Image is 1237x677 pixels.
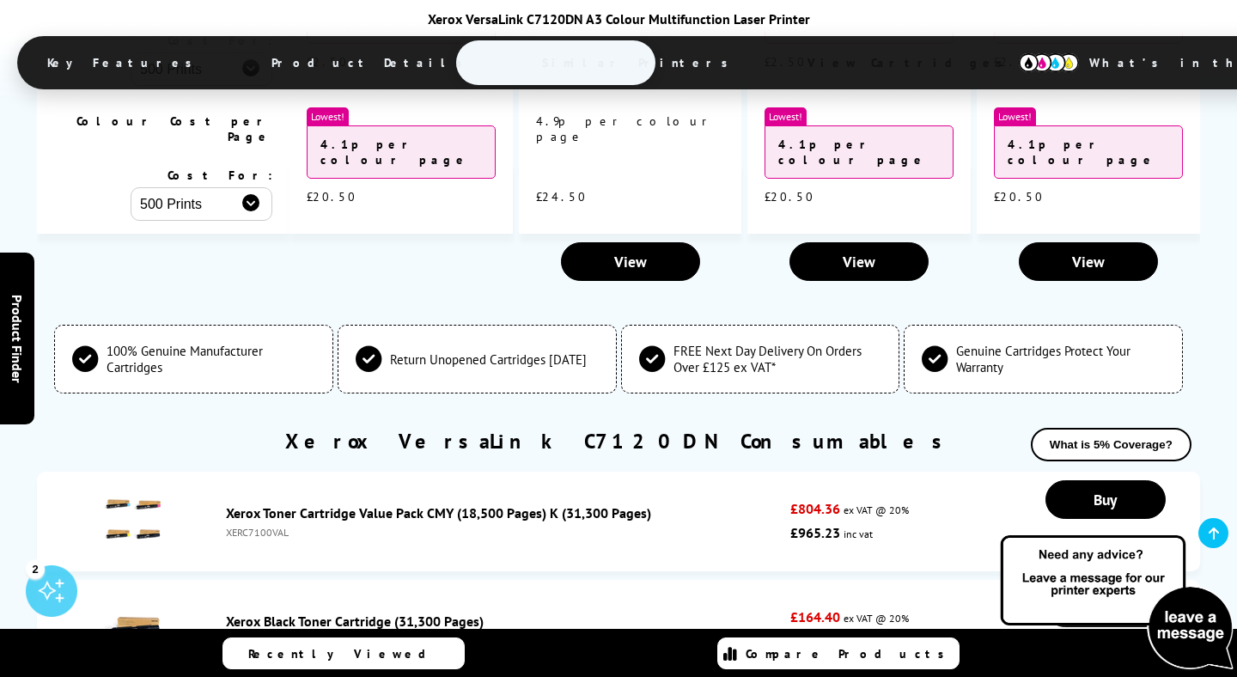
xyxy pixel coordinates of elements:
[1019,242,1158,281] a: View
[536,113,714,144] span: 4.9p per colour page
[246,42,497,83] span: Product Details
[843,252,875,271] span: View
[765,189,814,204] span: £20.50
[956,343,1165,375] span: Genuine Cartridges Protect Your Warranty
[844,528,873,540] span: inc vat
[168,168,272,183] span: Cost For:
[390,351,587,368] span: Return Unopened Cartridges [DATE]
[561,242,700,281] a: View
[1019,53,1079,72] img: cmyk-icon.svg
[994,125,1183,179] div: 4.1p per colour page
[673,343,882,375] span: FREE Next Day Delivery On Orders Over £125 ex VAT*
[307,125,496,179] div: 4.1p per colour page
[844,612,909,625] span: ex VAT @ 20%
[26,559,45,578] div: 2
[765,107,807,125] span: Lowest!
[516,42,763,83] span: Similar Printers
[285,428,953,454] a: Xerox VersaLink C7120DN Consumables
[1031,428,1191,461] button: What is 5% Coverage?
[996,533,1237,674] img: Open Live Chat window
[789,242,929,281] a: View
[307,107,349,125] span: Lowest!
[307,189,356,204] span: £20.50
[844,503,909,516] span: ex VAT @ 20%
[222,637,465,669] a: Recently Viewed
[782,40,1045,85] span: View Cartridges
[1094,490,1117,509] span: Buy
[790,608,840,625] strong: £164.40
[9,295,26,383] span: Product Finder
[101,598,161,658] img: Xerox Black Toner Cartridge (31,300 Pages)
[614,252,647,271] span: View
[790,500,840,517] strong: £804.36
[226,504,651,521] a: Xerox Toner Cartridge Value Pack CMY (18,500 Pages) K (31,300 Pages)
[248,646,443,662] span: Recently Viewed
[101,490,161,550] img: Xerox Toner Cartridge Value Pack CMY (18,500 Pages) K (31,300 Pages)
[1072,252,1105,271] span: View
[226,526,782,539] div: XERC7100VAL
[746,646,954,662] span: Compare Products
[76,113,272,144] span: Colour Cost per Page
[790,524,840,541] strong: £965.23
[717,637,960,669] a: Compare Products
[21,42,227,83] span: Key Features
[994,107,1036,125] span: Lowest!
[226,613,484,630] a: Xerox Black Toner Cartridge (31,300 Pages)
[765,125,954,179] div: 4.1p per colour page
[107,343,315,375] span: 100% Genuine Manufacturer Cartridges
[17,10,1220,27] div: Xerox VersaLink C7120DN A3 Colour Multifunction Laser Printer
[994,189,1044,204] span: £20.50
[536,189,587,204] span: £24.50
